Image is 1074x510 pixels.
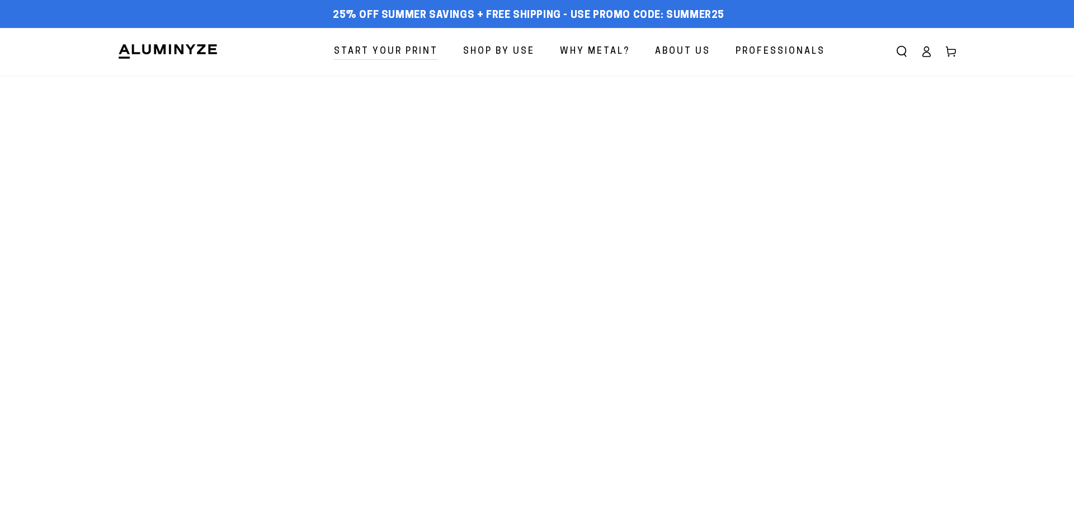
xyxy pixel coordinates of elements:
[552,37,638,67] a: Why Metal?
[736,44,825,60] span: Professionals
[463,44,535,60] span: Shop By Use
[334,44,438,60] span: Start Your Print
[889,39,914,64] summary: Search our site
[117,43,218,60] img: Aluminyze
[455,37,543,67] a: Shop By Use
[647,37,719,67] a: About Us
[326,37,446,67] a: Start Your Print
[333,10,724,22] span: 25% off Summer Savings + Free Shipping - Use Promo Code: SUMMER25
[727,37,833,67] a: Professionals
[560,44,630,60] span: Why Metal?
[655,44,710,60] span: About Us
